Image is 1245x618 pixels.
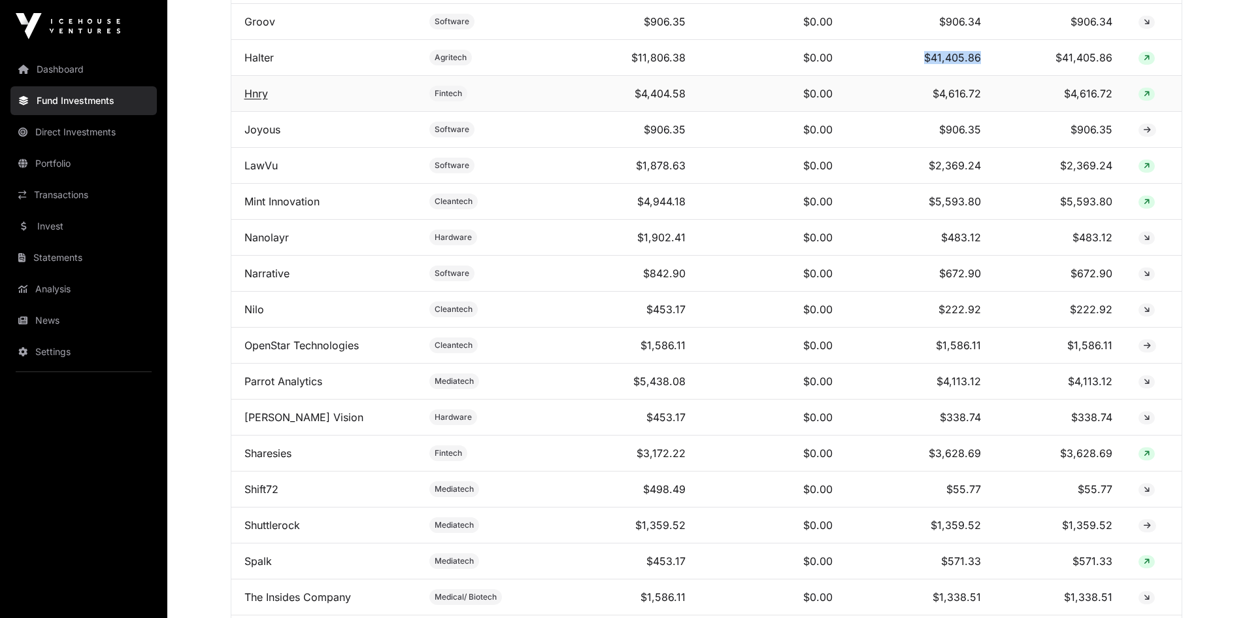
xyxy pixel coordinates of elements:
[994,256,1125,292] td: $672.90
[846,543,994,579] td: $571.33
[699,328,846,364] td: $0.00
[244,303,264,316] a: Nilo
[435,160,469,171] span: Software
[435,52,467,63] span: Agritech
[542,256,699,292] td: $842.90
[244,123,280,136] a: Joyous
[699,76,846,112] td: $0.00
[435,232,472,243] span: Hardware
[846,472,994,507] td: $55.77
[244,15,275,28] a: Groov
[994,579,1125,615] td: $1,338.51
[244,411,363,424] a: [PERSON_NAME] Vision
[244,195,320,208] a: Mint Innovation
[10,275,157,303] a: Analysis
[244,231,289,244] a: Nanolayr
[435,592,497,602] span: Medical/ Biotech
[435,124,469,135] span: Software
[435,196,473,207] span: Cleantech
[10,306,157,335] a: News
[244,339,359,352] a: OpenStar Technologies
[542,184,699,220] td: $4,944.18
[699,256,846,292] td: $0.00
[994,472,1125,507] td: $55.77
[699,507,846,543] td: $0.00
[10,118,157,146] a: Direct Investments
[994,76,1125,112] td: $4,616.72
[244,555,272,568] a: Spalk
[846,256,994,292] td: $672.90
[846,184,994,220] td: $5,593.80
[542,579,699,615] td: $1,586.11
[846,579,994,615] td: $1,338.51
[542,220,699,256] td: $1,902.41
[994,4,1125,40] td: $906.34
[10,337,157,366] a: Settings
[435,448,462,458] span: Fintech
[435,484,474,494] span: Mediatech
[699,400,846,436] td: $0.00
[542,292,699,328] td: $453.17
[1180,555,1245,618] iframe: Chat Widget
[846,76,994,112] td: $4,616.72
[10,243,157,272] a: Statements
[699,40,846,76] td: $0.00
[542,112,699,148] td: $906.35
[699,543,846,579] td: $0.00
[435,340,473,351] span: Cleantech
[994,148,1125,184] td: $2,369.24
[10,212,157,241] a: Invest
[542,4,699,40] td: $906.35
[244,447,291,460] a: Sharesies
[244,519,300,532] a: Shuttlerock
[699,4,846,40] td: $0.00
[435,412,472,422] span: Hardware
[435,268,469,279] span: Software
[994,507,1125,543] td: $1,359.52
[699,184,846,220] td: $0.00
[435,520,474,530] span: Mediatech
[994,328,1125,364] td: $1,586.11
[846,4,994,40] td: $906.34
[699,112,846,148] td: $0.00
[994,364,1125,400] td: $4,113.12
[10,149,157,178] a: Portfolio
[435,556,474,566] span: Mediatech
[542,76,699,112] td: $4,404.58
[846,220,994,256] td: $483.12
[994,112,1125,148] td: $906.35
[10,55,157,84] a: Dashboard
[542,400,699,436] td: $453.17
[846,364,994,400] td: $4,113.12
[244,267,290,280] a: Narrative
[244,483,278,496] a: Shift72
[699,148,846,184] td: $0.00
[994,220,1125,256] td: $483.12
[846,507,994,543] td: $1,359.52
[994,184,1125,220] td: $5,593.80
[846,400,994,436] td: $338.74
[244,87,268,100] a: Hnry
[244,591,351,604] a: The Insides Company
[846,328,994,364] td: $1,586.11
[542,364,699,400] td: $5,438.08
[542,40,699,76] td: $11,806.38
[435,88,462,99] span: Fintech
[10,180,157,209] a: Transactions
[846,292,994,328] td: $222.92
[699,220,846,256] td: $0.00
[846,40,994,76] td: $41,405.86
[699,436,846,472] td: $0.00
[244,375,322,388] a: Parrot Analytics
[846,148,994,184] td: $2,369.24
[435,304,473,315] span: Cleantech
[994,292,1125,328] td: $222.92
[244,51,274,64] a: Halter
[542,543,699,579] td: $453.17
[699,579,846,615] td: $0.00
[994,40,1125,76] td: $41,405.86
[699,292,846,328] td: $0.00
[435,376,474,386] span: Mediatech
[994,436,1125,472] td: $3,628.69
